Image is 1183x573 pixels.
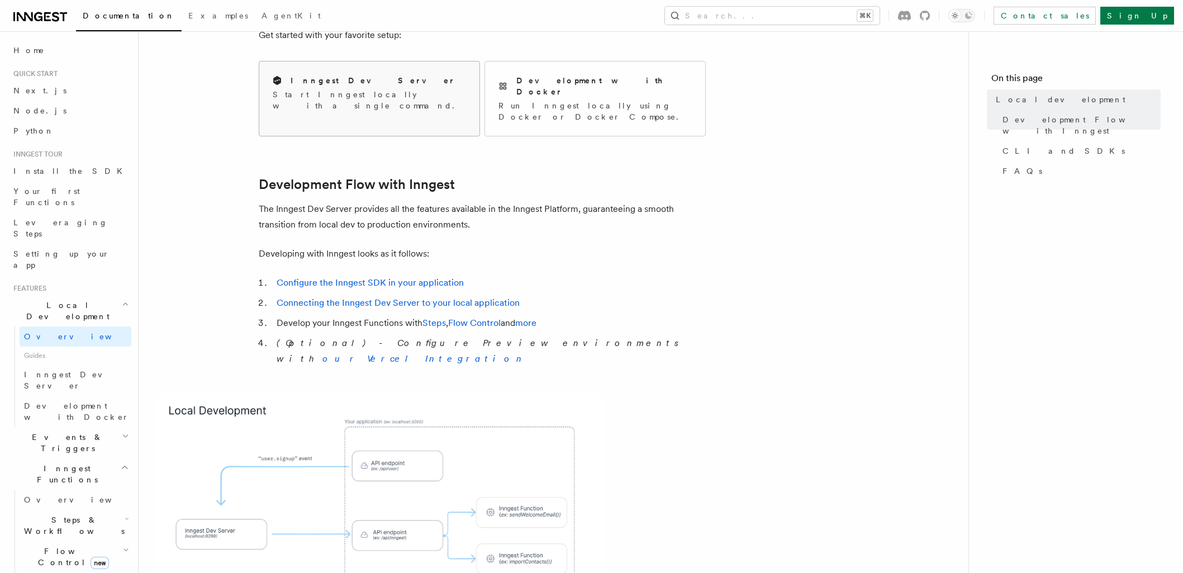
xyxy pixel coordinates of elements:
[9,432,122,454] span: Events & Triggers
[9,244,131,275] a: Setting up your app
[9,121,131,141] a: Python
[20,546,123,568] span: Flow Control
[277,297,520,308] a: Connecting the Inngest Dev Server to your local application
[13,249,110,269] span: Setting up your app
[857,10,873,21] kbd: ⌘K
[991,72,1161,89] h4: On this page
[665,7,880,25] button: Search...⌘K
[991,89,1161,110] a: Local development
[996,94,1125,105] span: Local development
[259,27,706,43] p: Get started with your favorite setup:
[9,284,46,293] span: Features
[9,458,131,490] button: Inngest Functions
[498,100,692,122] p: Run Inngest locally using Docker or Docker Compose.
[948,9,975,22] button: Toggle dark mode
[1003,114,1161,136] span: Development Flow with Inngest
[20,364,131,396] a: Inngest Dev Server
[1100,7,1174,25] a: Sign Up
[998,161,1161,181] a: FAQs
[9,150,63,159] span: Inngest tour
[448,318,501,328] a: Flow Control
[9,40,131,60] a: Home
[13,167,129,176] span: Install the SDK
[515,318,536,328] a: more
[13,187,80,207] span: Your first Functions
[24,370,120,390] span: Inngest Dev Server
[9,212,131,244] a: Leveraging Steps
[20,514,125,537] span: Steps & Workflows
[9,295,131,326] button: Local Development
[9,326,131,427] div: Local Development
[259,201,706,233] p: The Inngest Dev Server provides all the features available in the Inngest Platform, guaranteeing ...
[516,75,692,97] h2: Development with Docker
[76,3,182,31] a: Documentation
[182,3,255,30] a: Examples
[20,326,131,347] a: Overview
[277,338,685,364] em: (Optional) - Configure Preview environments with
[259,177,455,192] a: Development Flow with Inngest
[24,495,139,504] span: Overview
[9,300,122,322] span: Local Development
[24,401,129,422] span: Development with Docker
[20,396,131,427] a: Development with Docker
[9,101,131,121] a: Node.js
[20,510,131,541] button: Steps & Workflows
[994,7,1096,25] a: Contact sales
[259,61,480,136] a: Inngest Dev ServerStart Inngest locally with a single command.
[291,75,455,86] h2: Inngest Dev Server
[13,106,66,115] span: Node.js
[91,557,109,569] span: new
[484,61,706,136] a: Development with DockerRun Inngest locally using Docker or Docker Compose.
[9,181,131,212] a: Your first Functions
[20,541,131,572] button: Flow Controlnew
[259,246,706,262] p: Developing with Inngest looks as it follows:
[998,110,1161,141] a: Development Flow with Inngest
[9,161,131,181] a: Install the SDK
[188,11,248,20] span: Examples
[9,80,131,101] a: Next.js
[1003,165,1042,177] span: FAQs
[13,86,66,95] span: Next.js
[24,332,139,341] span: Overview
[20,347,131,364] span: Guides
[998,141,1161,161] a: CLI and SDKs
[277,277,464,288] a: Configure the Inngest SDK in your application
[83,11,175,20] span: Documentation
[9,427,131,458] button: Events & Triggers
[9,69,58,78] span: Quick start
[9,463,121,485] span: Inngest Functions
[322,353,526,364] a: our Vercel Integration
[262,11,321,20] span: AgentKit
[273,89,466,111] p: Start Inngest locally with a single command.
[13,218,108,238] span: Leveraging Steps
[20,490,131,510] a: Overview
[255,3,327,30] a: AgentKit
[422,318,446,328] a: Steps
[1003,145,1125,157] span: CLI and SDKs
[273,315,706,331] li: Develop your Inngest Functions with , and
[13,45,45,56] span: Home
[13,126,54,135] span: Python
